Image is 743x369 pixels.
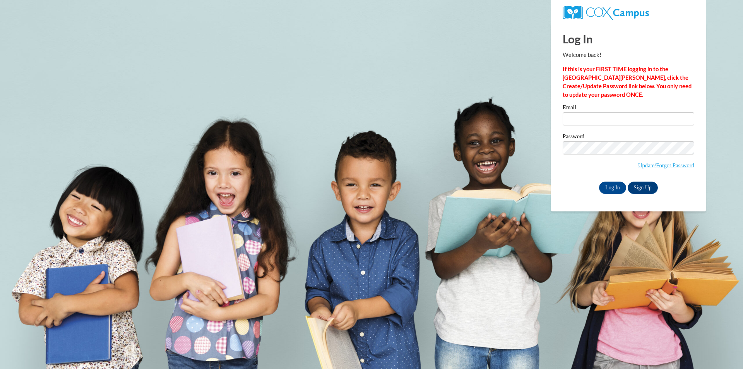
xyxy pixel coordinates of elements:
[638,162,694,168] a: Update/Forgot Password
[563,66,692,98] strong: If this is your FIRST TIME logging in to the [GEOGRAPHIC_DATA][PERSON_NAME], click the Create/Upd...
[563,31,694,47] h1: Log In
[563,134,694,141] label: Password
[563,6,649,20] img: COX Campus
[563,105,694,112] label: Email
[563,51,694,59] p: Welcome back!
[599,182,626,194] input: Log In
[563,9,649,15] a: COX Campus
[628,182,658,194] a: Sign Up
